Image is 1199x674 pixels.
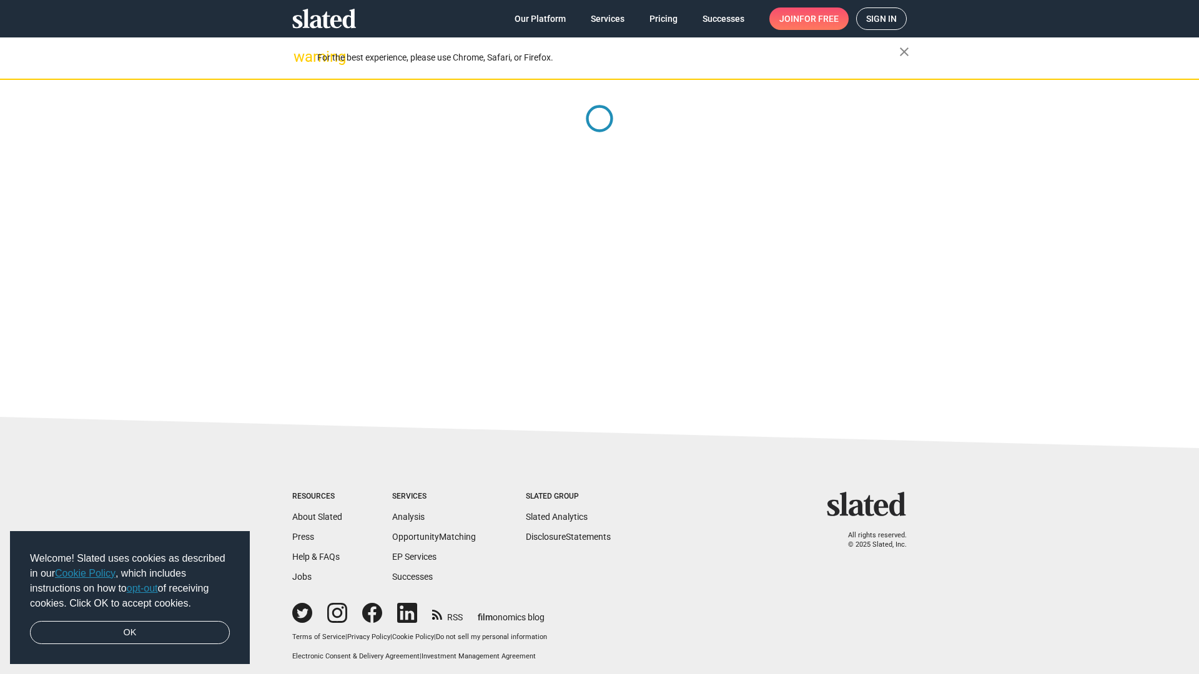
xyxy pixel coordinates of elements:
[30,621,230,645] a: dismiss cookie message
[392,633,434,641] a: Cookie Policy
[347,633,390,641] a: Privacy Policy
[432,604,463,623] a: RSS
[639,7,688,30] a: Pricing
[127,583,158,593] a: opt-out
[392,552,437,562] a: EP Services
[434,633,436,641] span: |
[505,7,576,30] a: Our Platform
[292,492,342,502] div: Resources
[591,7,624,30] span: Services
[392,532,476,542] a: OpportunityMatching
[392,492,476,502] div: Services
[856,7,907,30] a: Sign in
[478,602,545,623] a: filmonomics blog
[317,49,899,66] div: For the best experience, please use Chrome, Safari, or Firefox.
[420,652,422,660] span: |
[526,512,588,522] a: Slated Analytics
[292,532,314,542] a: Press
[294,49,308,64] mat-icon: warning
[292,552,340,562] a: Help & FAQs
[515,7,566,30] span: Our Platform
[649,7,678,30] span: Pricing
[526,492,611,502] div: Slated Group
[779,7,839,30] span: Join
[292,652,420,660] a: Electronic Consent & Delivery Agreement
[866,8,897,29] span: Sign in
[799,7,839,30] span: for free
[55,568,116,579] a: Cookie Policy
[345,633,347,641] span: |
[390,633,392,641] span: |
[292,572,312,582] a: Jobs
[392,512,425,522] a: Analysis
[292,633,345,641] a: Terms of Service
[526,532,611,542] a: DisclosureStatements
[581,7,634,30] a: Services
[10,531,250,665] div: cookieconsent
[292,512,342,522] a: About Slated
[422,652,536,660] a: Investment Management Agreement
[30,551,230,611] span: Welcome! Slated uses cookies as described in our , which includes instructions on how to of recei...
[478,612,493,622] span: film
[769,7,849,30] a: Joinfor free
[436,633,547,642] button: Do not sell my personal information
[835,531,907,549] p: All rights reserved. © 2025 Slated, Inc.
[392,572,433,582] a: Successes
[703,7,744,30] span: Successes
[693,7,754,30] a: Successes
[897,44,912,59] mat-icon: close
